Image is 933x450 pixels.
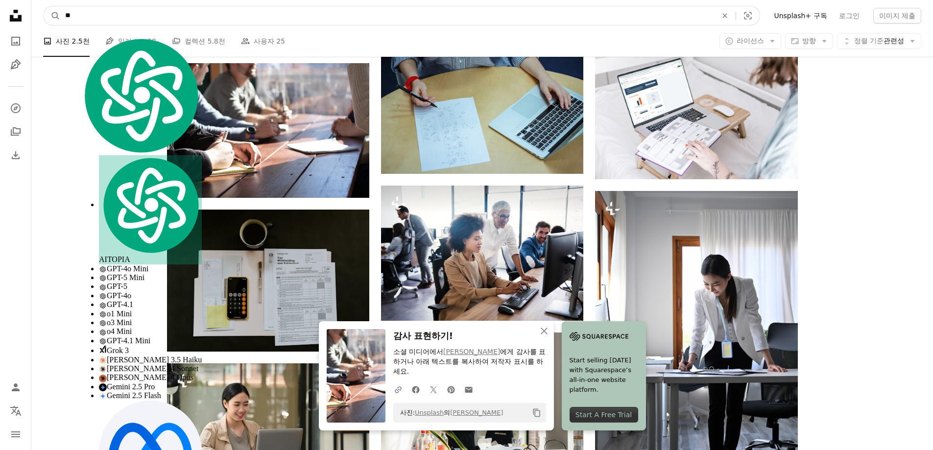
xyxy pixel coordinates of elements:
[167,63,369,198] img: 낮에 펜을 들고 테이블 앞 의자에 앉아있는 사람들
[99,356,107,364] img: claude-35-haiku.svg
[415,409,444,416] a: Unsplash
[768,8,833,24] a: Unsplash+ 구독
[99,300,202,309] div: GPT-4.1
[854,36,904,46] span: 관련성
[570,407,638,423] div: Start A Free Trial
[99,284,107,291] img: gpt-black.svg
[99,391,202,400] div: Gemini 2.5 Flash
[99,155,202,256] img: logo.svg
[99,292,107,300] img: gpt-black.svg
[99,375,107,382] img: claude-35-opus.svg
[393,347,546,377] p: 소셜 미디어에서 에게 감사를 표하거나 아래 텍스트를 복사하여 저작자 표시를 하세요.
[99,310,107,318] img: gpt-black.svg
[99,345,202,355] div: Grok 3
[99,392,107,400] img: gemini-20-flash.svg
[6,378,25,397] a: 로그인 / 가입
[6,425,25,444] button: 메뉴
[595,44,797,179] img: 노트북으로 침대에 앉아있는 사람
[99,337,107,345] img: gpt-black.svg
[99,383,107,391] img: gemini-15-pro.svg
[167,126,369,135] a: 낮에 펜을 들고 테이블 앞 의자에 앉아있는 사람들
[99,373,202,382] div: [PERSON_NAME] 4 Opus
[714,6,736,25] button: 삭제
[43,6,760,25] form: 사이트 전체에서 이미지 찾기
[460,379,478,399] a: 이메일로 공유에 공유
[6,6,25,27] a: 홈 — Unsplash
[407,379,425,399] a: Facebook에 공유
[99,365,107,373] img: claude-35-sonnet.svg
[802,37,816,45] span: 방향
[99,327,202,336] div: o4 Mini
[99,273,202,282] div: GPT-5 Mini
[99,382,202,391] div: Gemini 2.5 Pro
[837,33,921,49] button: 정렬 기준관련성
[736,6,760,25] button: 시각적 검색
[99,155,202,264] div: AITOPIA
[450,409,503,416] a: [PERSON_NAME]
[167,416,369,425] a: 웃고 있는 여성 그래픽 디자이너는 사무실 책상에서 노트북 컴퓨터로 작업하고 있다.
[381,186,583,321] img: 사무실에서 일하는 비즈니스 사람들의 그룹에 의한 협업 및 분석
[570,355,638,395] span: Start selling [DATE] with Squarespace’s all-in-one website platform.
[393,329,546,343] h3: 감사 표현하기!
[79,36,202,155] img: logo.svg
[785,33,833,49] button: 방향
[6,98,25,118] a: 탐색
[6,145,25,165] a: 다운로드 내역
[99,319,107,327] img: gpt-black.svg
[99,274,107,282] img: gpt-black.svg
[381,101,583,110] a: 노트북을 사용하는 동안 종이에 여자 스케치
[6,401,25,421] button: 언어
[99,355,202,364] div: [PERSON_NAME] 3.5 Haiku
[99,302,107,309] img: gpt-black.svg
[167,276,369,285] a: 볼펜 근처의 검은 색 안드로이드 스마트 폰, 흰색 폴더 위에 세금 원천 징수 증명서
[442,379,460,399] a: Pinterest에 공유
[595,338,797,347] a: 그녀의 직장에 서서 비즈니스 문서에 서명하는 사업가의 전체 길이 초상화.
[276,36,285,47] span: 25
[99,264,202,273] div: GPT-4o Mini
[528,404,545,421] button: 클립보드에 복사하기
[6,55,25,74] a: 일러스트
[873,8,921,24] button: 이미지 제출
[99,336,202,345] div: GPT-4.1 Mini
[562,321,646,430] a: Start selling [DATE] with Squarespace’s all-in-one website platform.Start A Free Trial
[99,282,202,291] div: GPT-5
[381,39,583,173] img: 노트북을 사용하는 동안 종이에 여자 스케치
[595,107,797,116] a: 노트북으로 침대에 앉아있는 사람
[167,210,369,352] img: 볼펜 근처의 검은 색 안드로이드 스마트 폰, 흰색 폴더 위에 세금 원천 징수 증명서
[99,291,202,300] div: GPT-4o
[381,248,583,257] a: 사무실에서 일하는 비즈니스 사람들의 그룹에 의한 협업 및 분석
[99,265,107,273] img: gpt-black.svg
[44,6,60,25] button: Unsplash 검색
[425,379,442,399] a: Twitter에 공유
[395,405,503,421] span: 사진: 의
[570,329,628,344] img: file-1705255347840-230a6ab5bca9image
[6,31,25,51] a: 사진
[99,329,107,336] img: gpt-black.svg
[6,122,25,142] a: 컬렉션
[241,25,285,57] a: 사용자 25
[737,37,764,45] span: 라이선스
[833,8,865,24] a: 로그인
[443,348,500,355] a: [PERSON_NAME]
[719,33,781,49] button: 라이선스
[207,36,225,47] span: 5.8천
[854,37,884,45] span: 정렬 기준
[99,309,202,318] div: o1 Mini
[99,364,202,373] div: [PERSON_NAME] 4 Sonnet
[99,318,202,327] div: o3 Mini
